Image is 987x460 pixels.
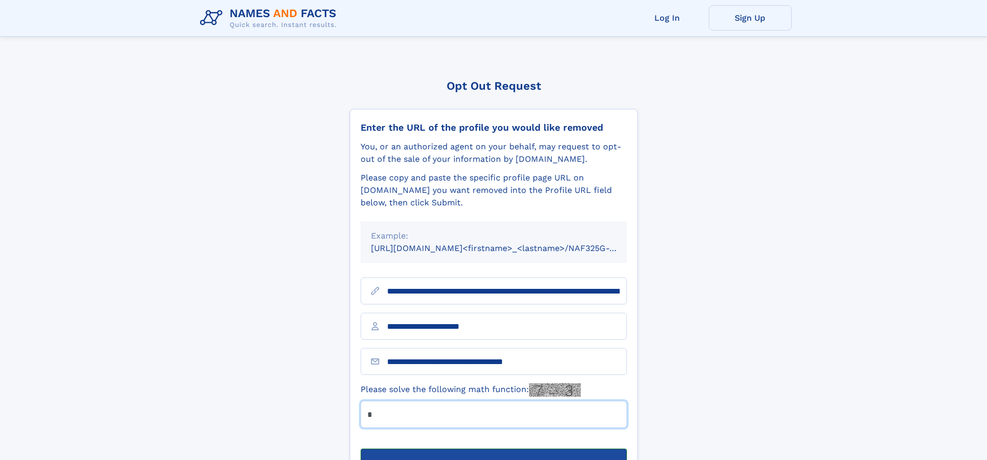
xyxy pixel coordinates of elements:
div: Enter the URL of the profile you would like removed [361,122,627,133]
div: Example: [371,230,617,242]
div: Opt Out Request [350,79,638,92]
a: Log In [626,5,709,31]
div: You, or an authorized agent on your behalf, may request to opt-out of the sale of your informatio... [361,141,627,165]
a: Sign Up [709,5,792,31]
small: [URL][DOMAIN_NAME]<firstname>_<lastname>/NAF325G-xxxxxxxx [371,243,647,253]
label: Please solve the following math function: [361,383,581,397]
div: Please copy and paste the specific profile page URL on [DOMAIN_NAME] you want removed into the Pr... [361,172,627,209]
img: Logo Names and Facts [196,4,345,32]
